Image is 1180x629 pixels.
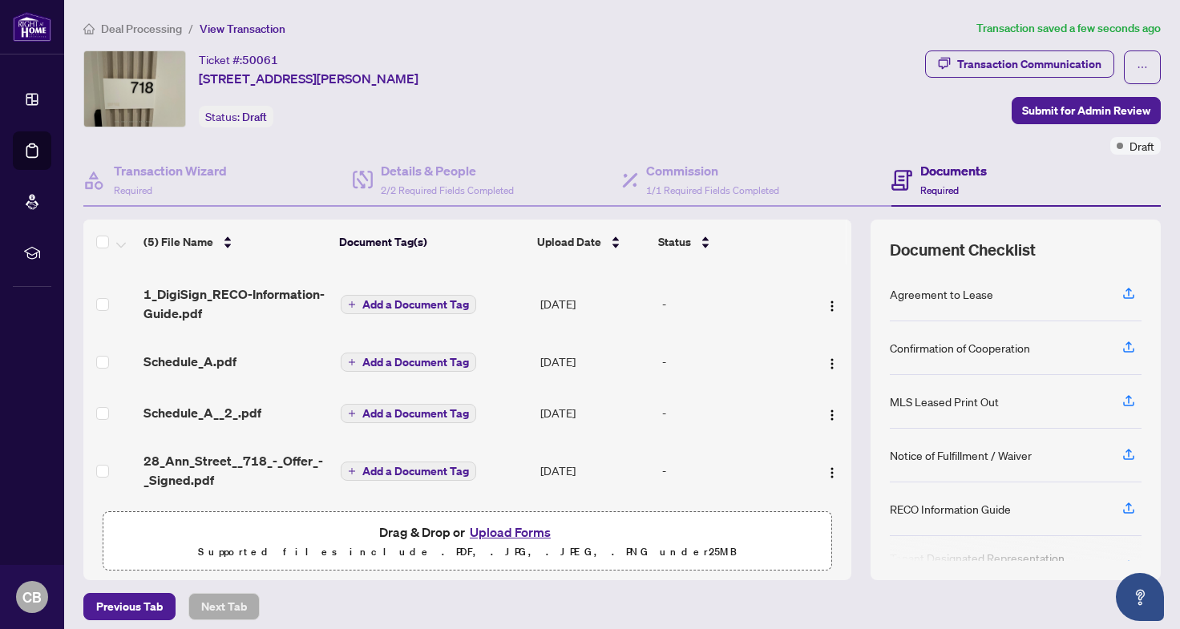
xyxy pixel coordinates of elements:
span: 50061 [242,53,278,67]
span: Draft [242,110,267,124]
button: Logo [819,291,845,317]
span: Add a Document Tag [362,408,469,419]
span: ellipsis [1137,62,1148,73]
h4: Documents [920,161,987,180]
span: Drag & Drop or [379,522,556,542]
button: Add a Document Tag [341,403,476,424]
button: Logo [819,458,845,483]
div: Notice of Fulfillment / Waiver [890,446,1032,464]
span: Deal Processing [101,22,182,36]
button: Submit for Admin Review [1012,97,1161,124]
span: Previous Tab [96,594,163,619]
button: Add a Document Tag [341,294,476,315]
div: - [662,462,802,479]
h4: Commission [646,161,779,180]
button: Previous Tab [83,593,176,620]
span: Required [920,184,959,196]
button: Add a Document Tag [341,462,476,481]
span: Schedule_A__2_.pdf [143,403,261,422]
td: [DATE] [534,387,656,438]
span: home [83,23,95,34]
span: Status [658,233,691,251]
td: [DATE] [534,272,656,336]
th: Document Tag(s) [333,220,531,264]
button: Logo [819,349,845,374]
img: Logo [826,300,839,312]
span: Add a Document Tag [362,299,469,310]
span: [STREET_ADDRESS][PERSON_NAME] [199,69,418,88]
div: - [662,404,802,421]
div: Agreement to Lease [890,285,993,303]
img: Logo [826,466,839,479]
img: Logo [826,409,839,421]
td: [DATE] [534,336,656,387]
th: Upload Date [531,220,652,264]
span: Schedule_A.pdf [143,352,236,371]
span: Required [114,184,152,196]
div: RECO Information Guide [890,500,1011,518]
span: (5) File Name [143,233,213,251]
button: Next Tab [188,593,260,620]
button: Add a Document Tag [341,352,476,373]
button: Add a Document Tag [341,295,476,314]
button: Open asap [1116,573,1164,621]
span: plus [348,300,356,308]
td: [DATE] [534,438,656,502]
span: Add a Document Tag [362,466,469,477]
span: plus [348,358,356,366]
button: Upload Forms [465,522,556,542]
span: 28_Ann_Street__718_-_Offer_-_Signed.pdf [143,451,328,490]
button: Transaction Communication [925,50,1114,78]
span: 1_DigiSign_RECO-Information-Guide.pdf [143,284,328,323]
div: Ticket #: [199,50,278,69]
span: Add a Document Tag [362,357,469,368]
span: 1/1 Required Fields Completed [646,184,779,196]
span: Upload Date [537,233,601,251]
div: Status: [199,106,273,127]
span: 2/2 Required Fields Completed [381,184,514,196]
img: IMG-W12217076_1.jpg [84,51,185,127]
h4: Details & People [381,161,514,180]
h4: Transaction Wizard [114,161,227,180]
span: Submit for Admin Review [1022,98,1150,123]
div: - [662,295,802,312]
div: Confirmation of Cooperation [890,339,1030,357]
img: Logo [826,357,839,370]
div: - [662,353,802,370]
button: Logo [819,400,845,425]
span: Drag & Drop orUpload FormsSupported files include .PDF, .JPG, .JPEG, .PNG under25MB [103,512,831,571]
span: View Transaction [200,22,285,36]
span: CB [22,586,42,608]
span: plus [348,409,356,417]
img: logo [13,12,51,42]
button: Add a Document Tag [341,404,476,423]
button: Add a Document Tag [341,353,476,372]
span: Draft [1129,137,1154,155]
li: / [188,19,193,38]
div: MLS Leased Print Out [890,393,999,410]
span: plus [348,467,356,475]
th: Status [652,220,803,264]
p: Supported files include .PDF, .JPG, .JPEG, .PNG under 25 MB [113,542,822,562]
th: (5) File Name [137,220,333,264]
div: Transaction Communication [957,51,1101,77]
span: Document Checklist [890,239,1036,261]
button: Add a Document Tag [341,461,476,482]
article: Transaction saved a few seconds ago [976,19,1161,38]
